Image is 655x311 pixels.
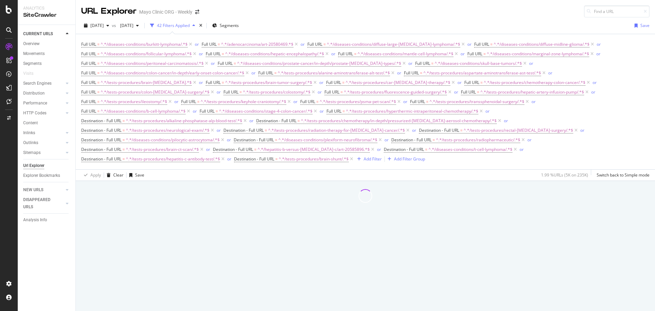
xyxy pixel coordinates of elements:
[467,51,482,57] span: Full URL
[23,11,70,19] div: SiteCrawler
[504,117,508,124] button: or
[344,87,447,97] span: ^.*/tests-procedures/fluorescence-guided-surgery/.*$
[278,68,390,78] span: ^.*/tests-procedures/alanine-aminotransferase-alt-test/.*$
[227,156,231,162] div: or
[157,23,190,28] div: 42 Filters Applied
[198,22,204,29] div: times
[433,137,435,143] span: =
[23,60,42,67] div: Segments
[200,108,215,114] span: Full URL
[318,89,322,95] button: or
[23,50,71,57] a: Movements
[428,145,512,154] span: ^.*/diseases-conditions/t-cell-lymphoma/.*$
[483,51,486,57] span: =
[320,108,324,114] button: or
[520,146,524,153] button: or
[23,216,71,224] a: Analysis Info
[234,137,274,143] span: Destination - Full URL
[90,23,104,28] span: 2025 Sep. 3rd
[319,79,323,86] button: or
[217,89,221,95] button: or
[597,41,601,47] button: or
[101,107,186,116] span: ^.*/diseases-conditions/b-cell-lymphoma/.*$
[484,78,585,87] span: ^.*/tests-procedures/chemotherapy-colon-cancer/.*$
[81,51,96,57] span: Full URL
[81,41,96,47] span: Full URL
[593,79,597,86] button: or
[529,60,533,66] div: or
[307,41,322,47] span: Full URL
[324,89,339,95] span: Full URL
[23,90,45,97] div: Distribution
[201,97,286,107] span: ^.*/tests-procedures/keyhole-craniotomy/.*$
[384,137,389,143] div: or
[487,49,589,59] span: ^.*/diseases-conditions/marginal-zone-lymphoma/.*$
[431,60,434,66] span: =
[258,145,370,154] span: ^.*/hepatitis-b-versus-[MEDICAL_DATA]-c/art-20585896.*$
[101,68,244,78] span: ^.*/diseases-conditions/colon-cancer/in-depth/early-onset-colon-cancer/.*$
[541,172,588,178] div: 1.99 % URLs ( 5K on 235K )
[223,89,238,95] span: Full URL
[527,137,532,143] button: or
[460,127,463,133] span: =
[81,89,96,95] span: Full URL
[211,60,215,67] button: or
[23,162,71,169] a: Url Explorer
[234,60,236,66] span: =
[580,127,584,133] button: or
[101,59,204,68] span: ^.*/diseases-conditions/peritoneal-carcinomatosis/.*$
[81,5,136,17] div: URL Explorer
[122,146,125,152] span: =
[326,80,341,85] span: Full URL
[81,20,112,31] button: [DATE]
[217,127,221,133] button: or
[139,9,192,15] div: Mayo Clinic ORG - Weekly
[23,196,64,211] a: DISAPPEARED URLS
[404,70,419,76] span: Full URL
[485,108,490,114] button: or
[181,99,196,104] span: Full URL
[112,23,117,28] span: vs
[23,186,64,194] a: NEW URLS
[23,162,44,169] div: Url Explorer
[331,51,335,57] button: or
[480,80,483,85] span: =
[467,41,471,47] button: or
[461,51,465,57] button: or
[397,70,401,76] button: or
[23,30,53,38] div: CURRENT URLS
[126,135,220,145] span: ^.*/diseases-conditions/pilocytic-astrocytoma/.*$
[419,127,459,133] span: Destination - Full URL
[97,51,100,57] span: =
[593,80,597,85] div: or
[225,78,312,87] span: ^.*/tests-procedures/brain-tumor-surgery/.*$
[316,99,319,104] span: =
[632,20,650,31] button: Save
[338,51,353,57] span: Full URL
[385,155,425,163] button: Add Filter Group
[343,108,345,114] span: =
[237,59,401,68] span: ^.*/diseases-conditions/prostate-cancer/in-depth/prostate-[MEDICAL_DATA]-types/.*$
[597,172,650,178] div: Switch back to Simple mode
[461,89,476,95] span: Full URL
[265,127,267,133] span: =
[457,80,462,85] div: or
[23,110,46,117] div: HTTP Codes
[199,51,203,57] button: or
[218,60,233,66] span: Full URL
[436,135,520,145] span: ^.*/tests-procedures/radiopharmaceutic/.*$
[23,40,40,47] div: Overview
[218,41,220,47] span: =
[243,87,310,97] span: ^.*/tests-procedures/colostomy/.*$
[377,146,381,153] button: or
[195,41,199,47] button: or
[346,78,450,87] span: ^.*/tests-procedures/car-[MEDICAL_DATA]-therapy/.*$
[504,118,508,124] div: or
[97,99,100,104] span: =
[81,99,96,104] span: Full URL
[293,99,297,104] div: or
